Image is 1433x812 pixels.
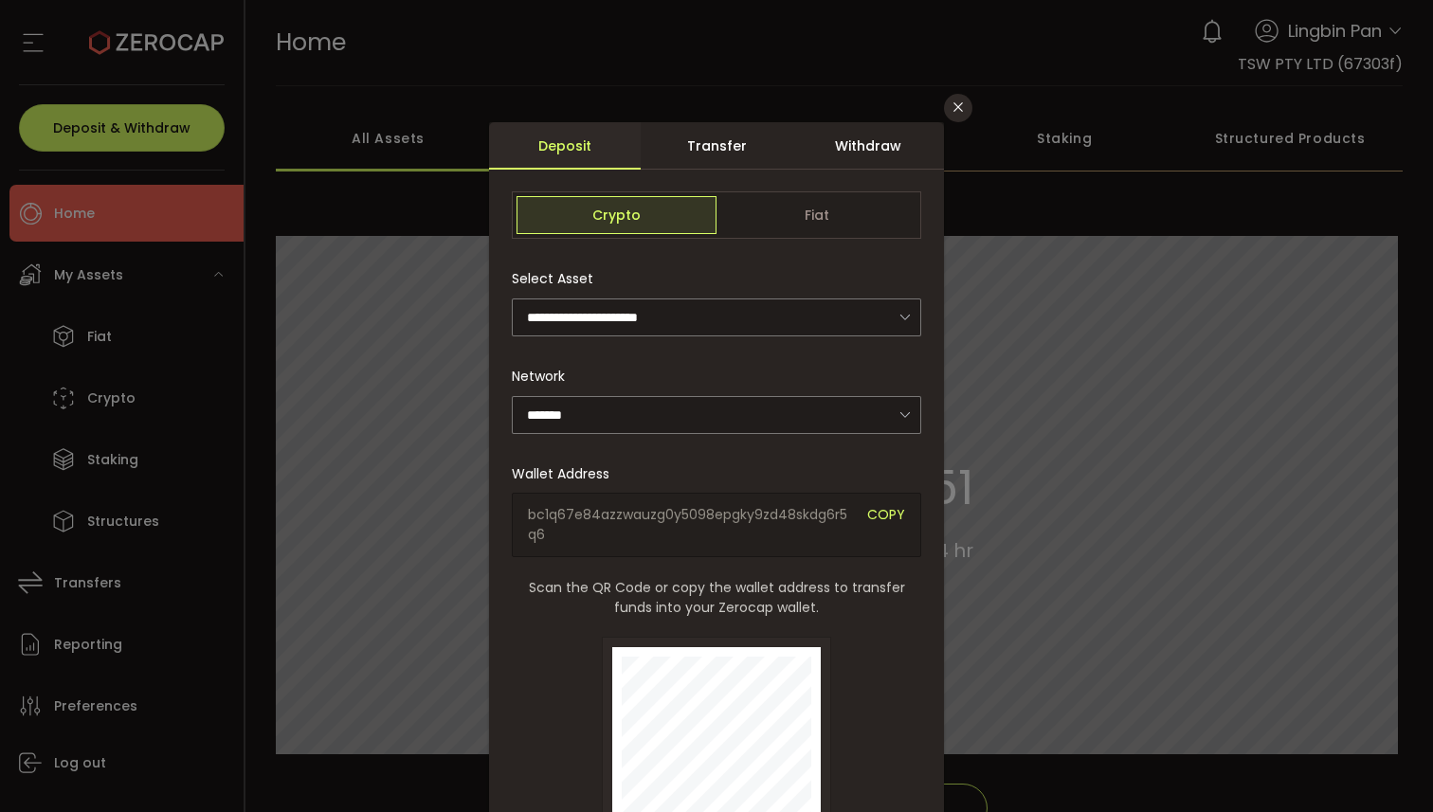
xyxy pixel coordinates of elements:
label: Select Asset [512,269,605,288]
span: bc1q67e84azzwauzg0y5098epgky9zd48skdg6r5q6 [528,505,853,545]
button: Close [944,94,972,122]
span: Scan the QR Code or copy the wallet address to transfer funds into your Zerocap wallet. [512,578,921,618]
span: Fiat [716,196,916,234]
iframe: Chat Widget [1207,607,1433,812]
label: Network [512,367,576,386]
span: COPY [867,505,905,545]
div: Withdraw [792,122,944,170]
span: Crypto [517,196,716,234]
label: Wallet Address [512,464,621,483]
div: Deposit [489,122,641,170]
div: Transfer [641,122,792,170]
